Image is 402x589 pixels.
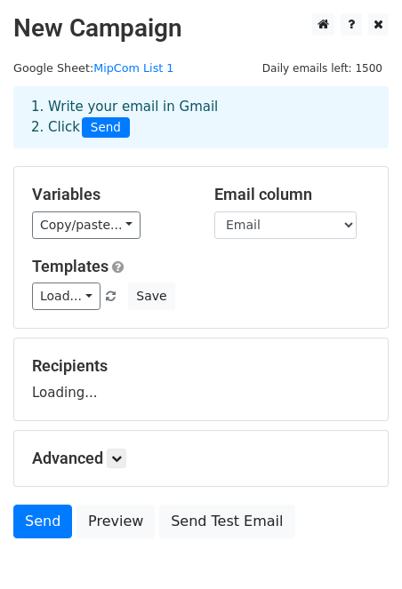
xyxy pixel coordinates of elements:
small: Google Sheet: [13,61,173,75]
a: Copy/paste... [32,211,141,239]
h5: Email column [214,185,370,204]
a: Load... [32,283,100,310]
a: Daily emails left: 1500 [256,61,389,75]
h5: Variables [32,185,188,204]
div: 1. Write your email in Gmail 2. Click [18,97,384,138]
h2: New Campaign [13,13,389,44]
span: Send [82,117,130,139]
h5: Advanced [32,449,370,468]
span: Daily emails left: 1500 [256,59,389,78]
a: Preview [76,505,155,538]
div: Loading... [32,356,370,402]
a: Templates [32,257,109,275]
a: MipCom List 1 [93,61,173,75]
button: Save [128,283,174,310]
h5: Recipients [32,356,370,376]
a: Send Test Email [159,505,294,538]
a: Send [13,505,72,538]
